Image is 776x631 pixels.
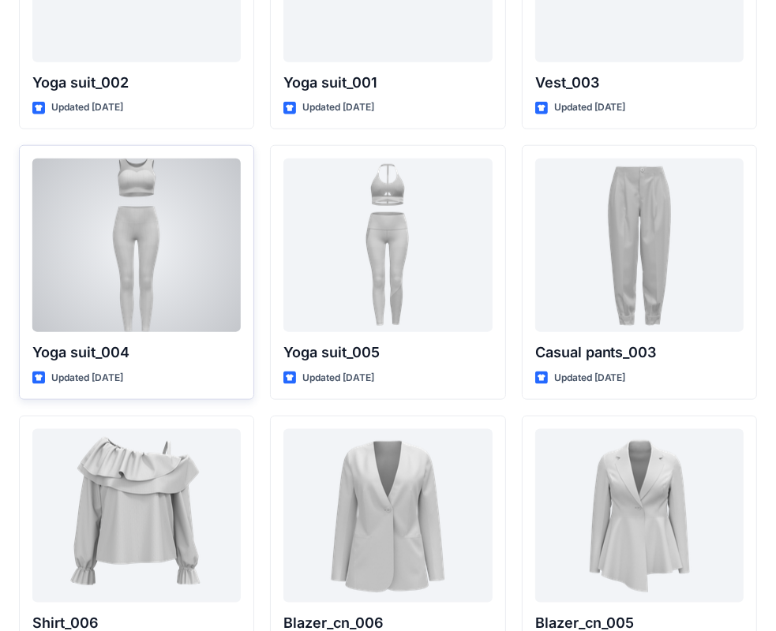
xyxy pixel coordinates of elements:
[283,72,492,94] p: Yoga suit_001
[32,429,241,603] a: Shirt_006
[283,159,492,332] a: Yoga suit_005
[32,159,241,332] a: Yoga suit_004
[32,342,241,364] p: Yoga suit_004
[283,429,492,603] a: Blazer_cn_006
[535,342,744,364] p: Casual pants_003
[535,159,744,332] a: Casual pants_003
[51,370,123,386] p: Updated [DATE]
[302,99,374,116] p: Updated [DATE]
[554,99,626,116] p: Updated [DATE]
[283,342,492,364] p: Yoga suit_005
[535,72,744,94] p: Vest_003
[32,72,241,94] p: Yoga suit_002
[302,370,374,386] p: Updated [DATE]
[535,429,744,603] a: Blazer_cn_005
[51,99,123,116] p: Updated [DATE]
[554,370,626,386] p: Updated [DATE]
